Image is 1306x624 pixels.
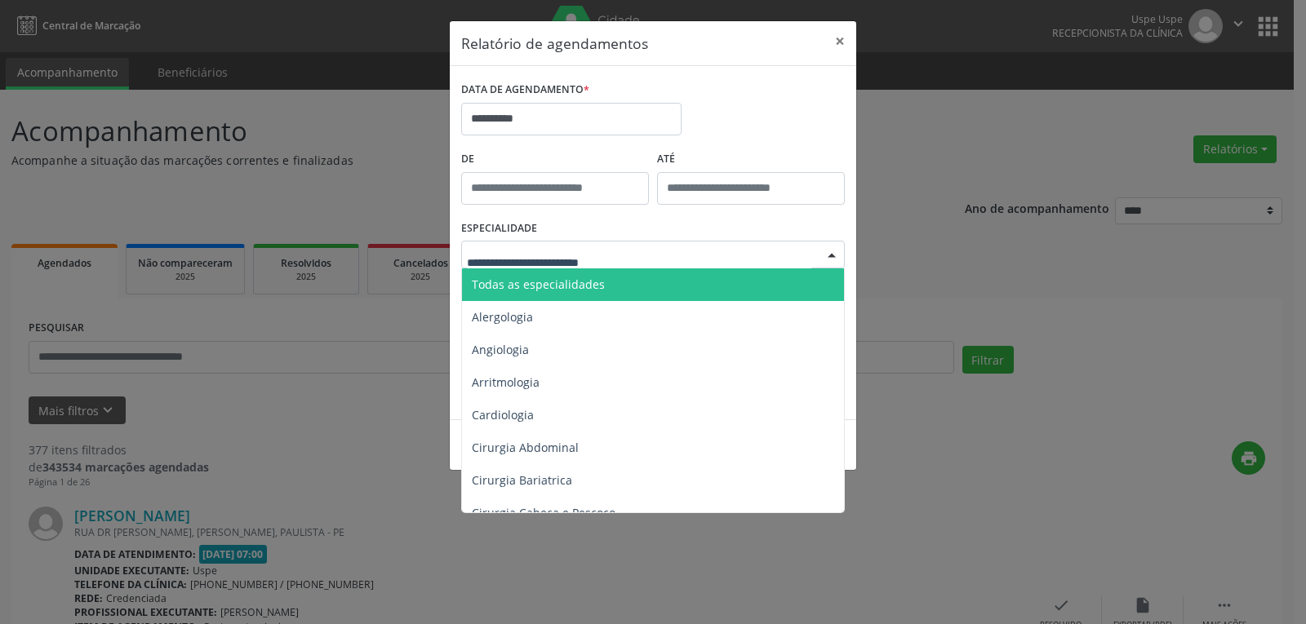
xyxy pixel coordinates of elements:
[472,277,605,292] span: Todas as especialidades
[472,505,615,520] span: Cirurgia Cabeça e Pescoço
[472,374,540,390] span: Arritmologia
[461,33,648,54] h5: Relatório de agendamentos
[461,147,649,172] label: De
[461,77,589,103] label: DATA DE AGENDAMENTO
[472,440,579,455] span: Cirurgia Abdominal
[472,407,534,423] span: Cardiologia
[824,21,856,61] button: Close
[472,472,572,488] span: Cirurgia Bariatrica
[472,342,529,357] span: Angiologia
[657,147,845,172] label: ATÉ
[461,216,537,241] label: ESPECIALIDADE
[472,309,533,325] span: Alergologia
